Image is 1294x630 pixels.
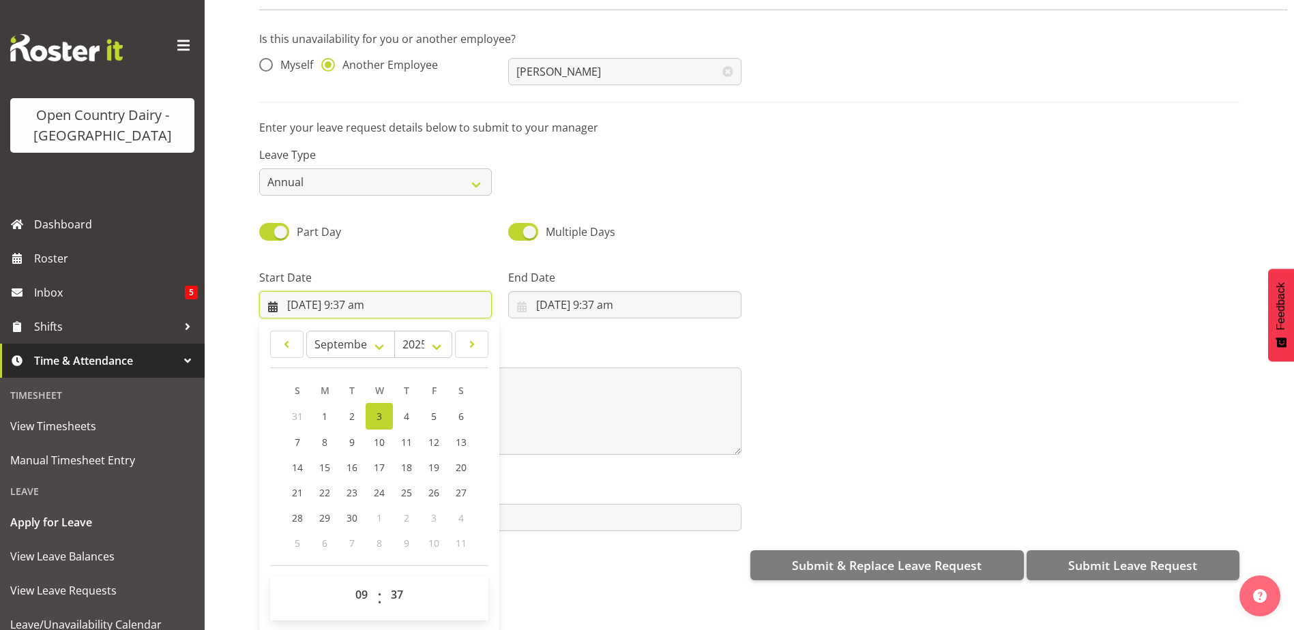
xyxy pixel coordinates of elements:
div: Leave [3,477,201,505]
img: Rosterit website logo [10,34,123,61]
span: 9 [349,436,355,449]
span: 21 [292,486,303,499]
p: Is this unavailability for you or another employee? [259,31,1239,47]
span: F [432,384,437,397]
input: Click to select... [259,291,492,318]
span: 16 [347,461,357,474]
a: 16 [338,455,366,480]
span: 5 [185,286,198,299]
button: Submit Leave Request [1027,550,1239,580]
span: 1 [322,410,327,423]
span: Inbox [34,282,185,303]
button: Feedback - Show survey [1268,269,1294,361]
a: View Leave Requests [3,573,201,607]
input: Click to select... [508,291,741,318]
span: 3 [377,410,382,423]
span: 11 [401,436,412,449]
label: Attachment [259,482,741,498]
span: 5 [295,537,300,550]
span: 29 [319,511,330,524]
div: Open Country Dairy - [GEOGRAPHIC_DATA] [24,105,181,146]
a: 9 [338,430,366,455]
label: Message* [259,346,741,362]
a: 25 [393,480,420,505]
span: View Leave Requests [10,580,194,601]
a: 12 [420,430,447,455]
a: 19 [420,455,447,480]
a: 7 [284,430,311,455]
span: Feedback [1275,282,1287,330]
span: 28 [292,511,303,524]
a: 22 [311,480,338,505]
a: Apply for Leave [3,505,201,539]
span: 20 [456,461,467,474]
label: End Date [508,269,741,286]
span: 3 [431,511,437,524]
a: 27 [447,480,475,505]
span: Shifts [34,316,177,337]
label: Leave Type [259,147,492,163]
span: 17 [374,461,385,474]
a: 10 [366,430,393,455]
span: 23 [347,486,357,499]
span: S [295,384,300,397]
span: W [375,384,384,397]
span: 24 [374,486,385,499]
span: Submit & Replace Leave Request [792,556,982,574]
input: Select Employee [508,58,741,85]
a: 14 [284,455,311,480]
span: 2 [404,511,409,524]
a: 13 [447,430,475,455]
a: 15 [311,455,338,480]
span: 10 [428,537,439,550]
a: 30 [338,505,366,530]
span: 14 [292,461,303,474]
span: 7 [349,537,355,550]
a: 24 [366,480,393,505]
a: Manual Timesheet Entry [3,443,201,477]
span: 30 [347,511,357,524]
span: 8 [322,436,327,449]
a: 1 [311,403,338,430]
span: 8 [377,537,382,550]
span: 5 [431,410,437,423]
span: View Timesheets [10,416,194,436]
div: Timesheet [3,381,201,409]
span: Part Day [297,224,341,239]
span: Another Employee [335,58,438,72]
span: 18 [401,461,412,474]
span: 12 [428,436,439,449]
span: T [404,384,409,397]
span: 11 [456,537,467,550]
span: 26 [428,486,439,499]
span: 4 [458,511,464,524]
a: 11 [393,430,420,455]
span: 2 [349,410,355,423]
span: 1 [377,511,382,524]
span: : [377,581,382,615]
span: Roster [34,248,198,269]
span: 6 [458,410,464,423]
span: View Leave Balances [10,546,194,567]
span: 25 [401,486,412,499]
a: 28 [284,505,311,530]
a: 20 [447,455,475,480]
span: 15 [319,461,330,474]
span: 7 [295,436,300,449]
span: 19 [428,461,439,474]
span: 4 [404,410,409,423]
a: 5 [420,403,447,430]
a: 2 [338,403,366,430]
a: 23 [338,480,366,505]
a: 3 [366,403,393,430]
span: 22 [319,486,330,499]
span: Time & Attendance [34,350,177,371]
span: T [349,384,355,397]
img: help-xxl-2.png [1253,589,1267,603]
span: 27 [456,486,467,499]
a: 18 [393,455,420,480]
a: 29 [311,505,338,530]
span: 9 [404,537,409,550]
a: 21 [284,480,311,505]
span: 13 [456,436,467,449]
